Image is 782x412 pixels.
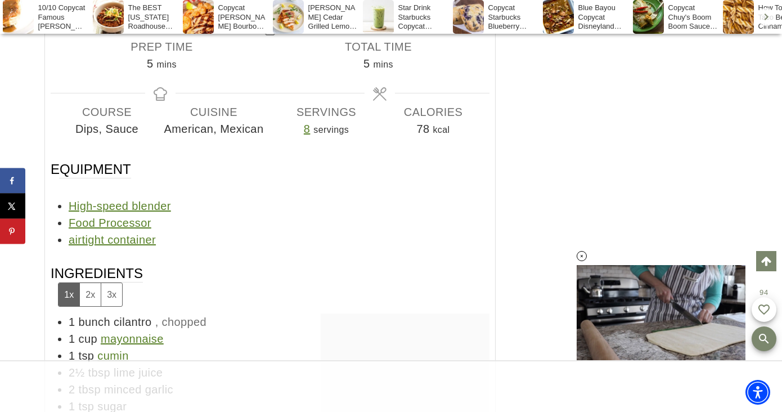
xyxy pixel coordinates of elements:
[546,56,726,84] iframe: Advertisement
[160,104,267,120] span: Cuisine
[97,350,128,362] a: cumin
[101,283,122,306] button: Adjust servings by 3x
[53,120,160,137] span: Dips, Sauce
[53,38,270,55] span: Prep Time
[53,104,160,120] span: Course
[433,125,450,135] span: kcal
[59,283,79,306] button: Adjust servings by 1x
[270,38,487,55] span: Total Time
[745,380,770,405] div: Accessibility Menu
[79,350,95,362] span: tsp
[301,373,481,401] iframe: Advertisement
[69,217,151,229] a: Food Processor
[157,60,177,69] span: mins
[756,251,776,271] a: Scroll to top
[416,123,429,135] span: 78
[69,316,75,328] span: 1
[69,350,75,362] span: 1
[380,104,487,120] span: Calories
[160,120,267,137] span: American, Mexican
[69,333,75,345] span: 1
[101,333,164,345] a: mayonnaise
[79,333,97,345] span: cup
[147,57,154,70] span: 5
[69,200,171,212] a: High-speed blender
[304,123,311,135] a: Adjust recipe servings
[363,57,370,70] span: 5
[155,316,206,328] span: , chopped
[374,60,393,69] span: mins
[313,125,349,135] span: servings
[114,316,152,328] span: cilantro
[51,160,131,178] span: Equipment
[51,265,143,307] span: Ingredients
[79,283,101,306] button: Adjust servings by 2x
[69,234,156,246] a: airtight container
[79,316,111,328] span: bunch
[273,104,380,120] span: Servings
